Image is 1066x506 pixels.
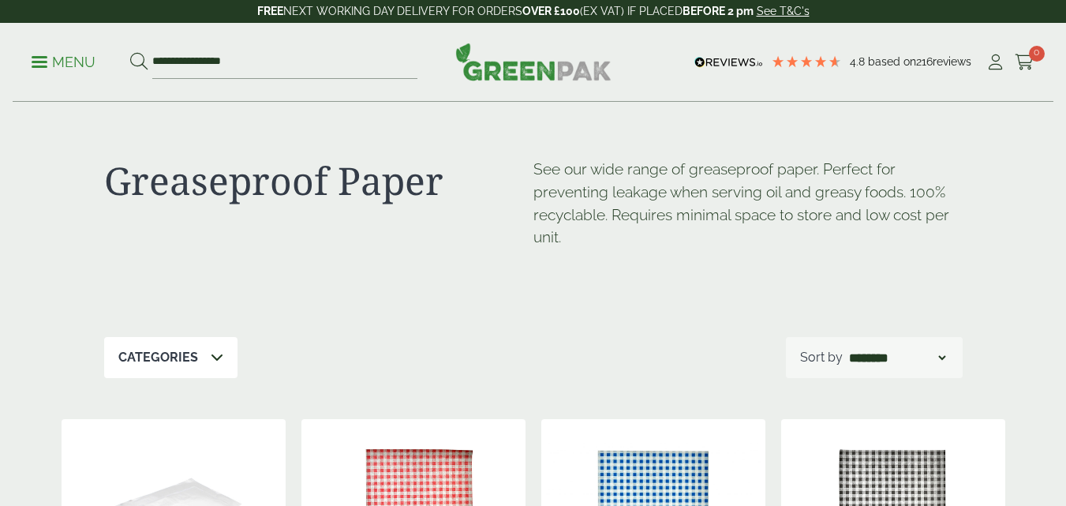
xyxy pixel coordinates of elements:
strong: FREE [257,5,283,17]
h1: Greaseproof Paper [104,158,533,204]
p: See our wide range of greaseproof paper. Perfect for preventing leakage when serving oil and grea... [533,158,963,249]
select: Shop order [846,348,948,367]
strong: OVER £100 [522,5,580,17]
img: REVIEWS.io [694,57,763,68]
span: Based on [868,55,916,68]
i: Cart [1015,54,1034,70]
span: 216 [916,55,933,68]
span: 0 [1029,46,1045,62]
div: 4.79 Stars [771,54,842,69]
strong: BEFORE 2 pm [683,5,754,17]
img: GreenPak Supplies [455,43,612,81]
span: reviews [933,55,971,68]
p: Menu [32,53,95,72]
span: 4.8 [850,55,868,68]
a: See T&C's [757,5,810,17]
a: 0 [1015,51,1034,74]
a: Menu [32,53,95,69]
i: My Account [986,54,1005,70]
p: Categories [118,348,198,367]
p: Sort by [800,348,843,367]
